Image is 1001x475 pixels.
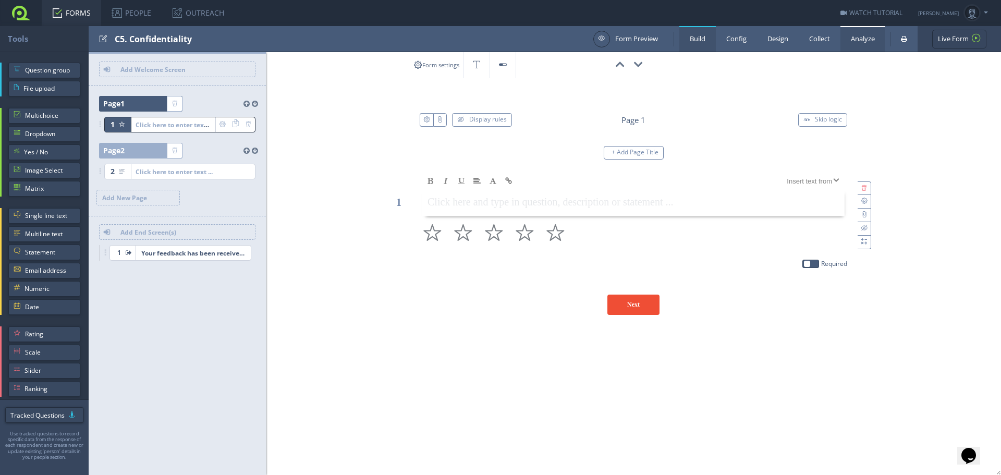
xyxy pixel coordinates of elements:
[8,226,80,242] a: Multiline text
[25,381,75,397] span: Ranking
[8,208,80,224] a: Single line text
[5,407,83,423] a: Tracked Questions
[25,181,75,197] span: Matrix
[25,226,75,242] span: Multiline text
[485,174,500,189] a: Font Size
[8,163,80,178] a: Image Select
[8,81,80,96] a: File upload
[117,245,121,261] span: 1
[115,62,255,77] span: Add Welcome Screen
[798,113,847,127] button: Skip logic
[8,181,80,197] a: Matrix
[120,145,125,155] span: 2
[469,115,507,124] span: Display rules
[8,245,80,260] a: Statement
[25,363,75,379] span: Slider
[593,31,658,47] a: Form Preview
[25,163,75,178] span: Image Select
[716,26,757,52] a: Config
[612,148,658,156] span: + Add Page Title
[604,146,664,160] button: + Add Page Title
[409,52,464,78] a: Form settings
[103,143,125,159] span: Page
[815,115,842,124] span: Skip logic
[136,246,251,260] span: Your feedback has been received.Thank you for participating!
[454,174,469,189] a: Underline ( Ctrl + u )
[840,26,885,52] a: Analyze
[120,99,125,108] span: 1
[782,174,845,189] div: Insert text from
[25,108,75,124] span: Multichoice
[8,144,80,160] a: Yes / No
[388,192,409,213] div: 1
[621,115,645,125] div: Page 1
[8,345,80,360] a: Scale
[24,144,75,160] span: Yes / No
[8,381,80,397] a: Ranking
[115,225,255,239] span: Add End Screen(s)
[821,260,847,267] label: Required
[25,345,75,360] span: Scale
[679,26,716,52] a: Build
[8,263,80,278] a: Email address
[8,363,80,379] a: Slider
[840,8,902,17] a: WATCH TUTORIAL
[8,26,89,52] div: Tools
[799,26,840,52] a: Collect
[103,96,125,112] span: Page
[469,174,485,189] a: Alignment
[25,281,75,297] span: Numeric
[111,164,115,179] span: 2
[8,63,80,78] a: Question group
[8,108,80,124] a: Multichoice
[438,174,454,189] a: Italic ( Ctrl + i )
[167,96,182,111] a: Delete page
[25,208,75,224] span: Single line text
[25,63,75,78] span: Question group
[99,32,107,45] span: Edit
[607,295,660,315] div: Next
[8,126,80,142] a: Dropdown
[216,117,229,132] span: Settings
[23,81,75,96] span: File upload
[932,30,986,48] a: Live Form
[8,299,80,315] a: Date
[229,117,242,132] span: Copy
[757,26,799,52] a: Design
[97,190,179,205] span: Add New Page
[422,174,438,189] a: Bold ( Ctrl + b )
[8,281,80,297] a: Numeric
[500,174,516,189] a: Link
[25,299,75,315] span: Date
[167,143,182,158] a: Delete page
[452,113,512,127] button: Display rules
[957,433,991,465] iframe: chat widget
[242,117,255,132] span: Delete
[25,245,75,260] span: Statement
[115,26,588,52] div: C5. Confidentiality
[25,126,75,142] span: Dropdown
[111,117,115,132] span: 1
[8,326,80,342] a: Rating
[25,263,75,278] span: Email address
[25,326,75,342] span: Rating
